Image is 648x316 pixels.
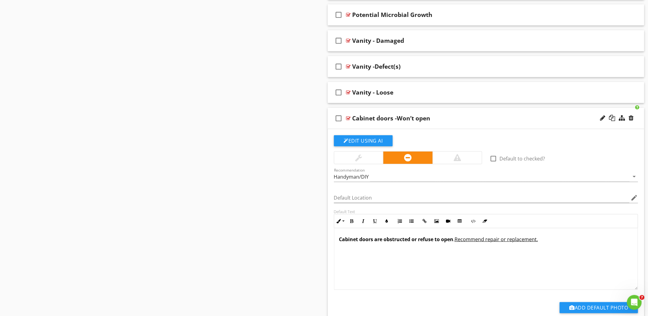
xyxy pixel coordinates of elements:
[352,115,431,122] div: Cabinet doors -Won’t open
[560,302,638,313] button: Add Default Photo
[334,59,344,74] i: check_box_outline_blank
[431,215,443,227] button: Insert Image (Ctrl+P)
[334,111,344,126] i: check_box_outline_blank
[406,215,418,227] button: Unordered List
[346,215,358,227] button: Bold (Ctrl+B)
[467,215,479,227] button: Code View
[381,215,393,227] button: Colors
[455,236,538,243] u: Recommend repair or replacement.
[454,215,466,227] button: Insert Table
[334,193,630,203] input: Default Location
[394,215,406,227] button: Ordered List
[334,33,344,48] i: check_box_outline_blank
[334,85,344,100] i: check_box_outline_blank
[627,295,642,310] iframe: Intercom live chat
[358,215,369,227] button: Italic (Ctrl+I)
[334,7,344,22] i: check_box_outline_blank
[339,236,633,243] p: .
[352,37,404,44] div: Vanity - Damaged
[479,215,491,227] button: Clear Formatting
[352,63,401,70] div: Vanity -Defect(s)
[352,89,394,96] div: Vanity - Loose
[339,236,454,243] strong: Cabinet doors are obstructed or refuse to open
[334,174,369,180] div: Handyman/DIY
[640,295,645,300] span: 7
[631,173,638,180] i: arrow_drop_down
[369,215,381,227] button: Underline (Ctrl+U)
[499,156,545,162] label: Default to checked?
[334,209,638,214] div: Default Text
[352,11,433,18] div: Potential Microbial Growth
[419,215,431,227] button: Insert Link (Ctrl+K)
[334,135,393,146] button: Edit Using AI
[631,194,638,201] i: edit
[334,215,346,227] button: Inline Style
